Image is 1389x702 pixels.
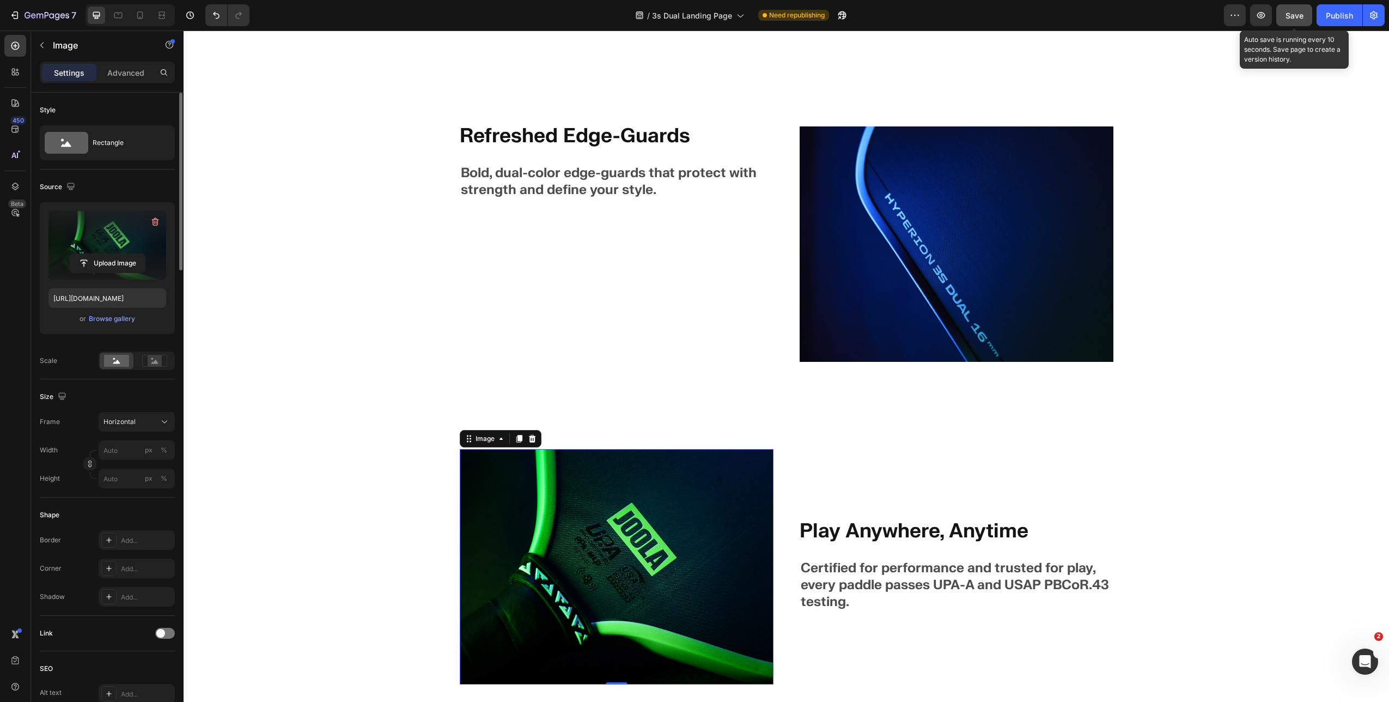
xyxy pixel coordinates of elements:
[54,67,84,78] p: Settings
[10,116,26,125] div: 450
[40,417,60,427] label: Frame
[40,356,57,366] div: Scale
[769,10,825,20] span: Need republishing
[161,445,167,455] div: %
[40,664,53,674] div: SEO
[277,134,589,168] p: Bold, dual-color edge-guards that protect with strength and define your style.
[40,535,61,545] div: Border
[276,419,590,654] img: gempages_533118176372720398-294b18d5-7a7d-4ce1-855a-2e37a61133ea.png
[121,536,172,546] div: Add...
[1276,4,1312,26] button: Save
[276,96,590,124] h2: Refreshed Edge-Guards
[145,474,153,483] div: px
[71,9,76,22] p: 7
[40,105,56,115] div: Style
[652,10,732,21] span: 3s Dual Landing Page
[647,10,650,21] span: /
[40,180,77,195] div: Source
[616,96,930,331] img: gempages_533118176372720398-d1326e41-12c0-4209-9760-679c28adb3ee.png
[1317,4,1362,26] button: Publish
[89,314,135,324] div: Browse gallery
[40,445,58,455] label: Width
[142,472,155,485] button: %
[103,417,136,427] span: Horizontal
[121,564,172,574] div: Add...
[40,592,65,602] div: Shadow
[4,4,81,26] button: 7
[99,440,175,460] input: px%
[69,253,145,273] button: Upload Image
[99,412,175,432] button: Horizontal
[107,67,144,78] p: Advanced
[1352,649,1378,675] iframe: Intercom live chat
[1286,11,1303,20] span: Save
[40,474,60,483] label: Height
[1374,632,1383,641] span: 2
[40,564,62,573] div: Corner
[121,689,172,699] div: Add...
[142,444,155,457] button: %
[99,469,175,488] input: px%
[1326,10,1353,21] div: Publish
[8,199,26,208] div: Beta
[93,130,159,155] div: Rectangle
[157,472,170,485] button: px
[290,403,313,413] div: Image
[40,628,53,638] div: Link
[40,390,69,404] div: Size
[617,529,929,580] p: Certified for performance and trusted for play, every paddle passes UPA-A and USAP PBCoR.43 testing.
[40,510,59,520] div: Shape
[88,313,136,324] button: Browse gallery
[184,31,1389,702] iframe: Design area
[121,592,172,602] div: Add...
[157,444,170,457] button: px
[205,4,249,26] div: Undo/Redo
[145,445,153,455] div: px
[53,39,145,52] p: Image
[616,491,930,511] p: Play Anywhere, Anytime
[161,474,167,483] div: %
[40,688,62,698] div: Alt text
[80,312,86,325] span: or
[48,288,166,308] input: https://example.com/image.jpg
